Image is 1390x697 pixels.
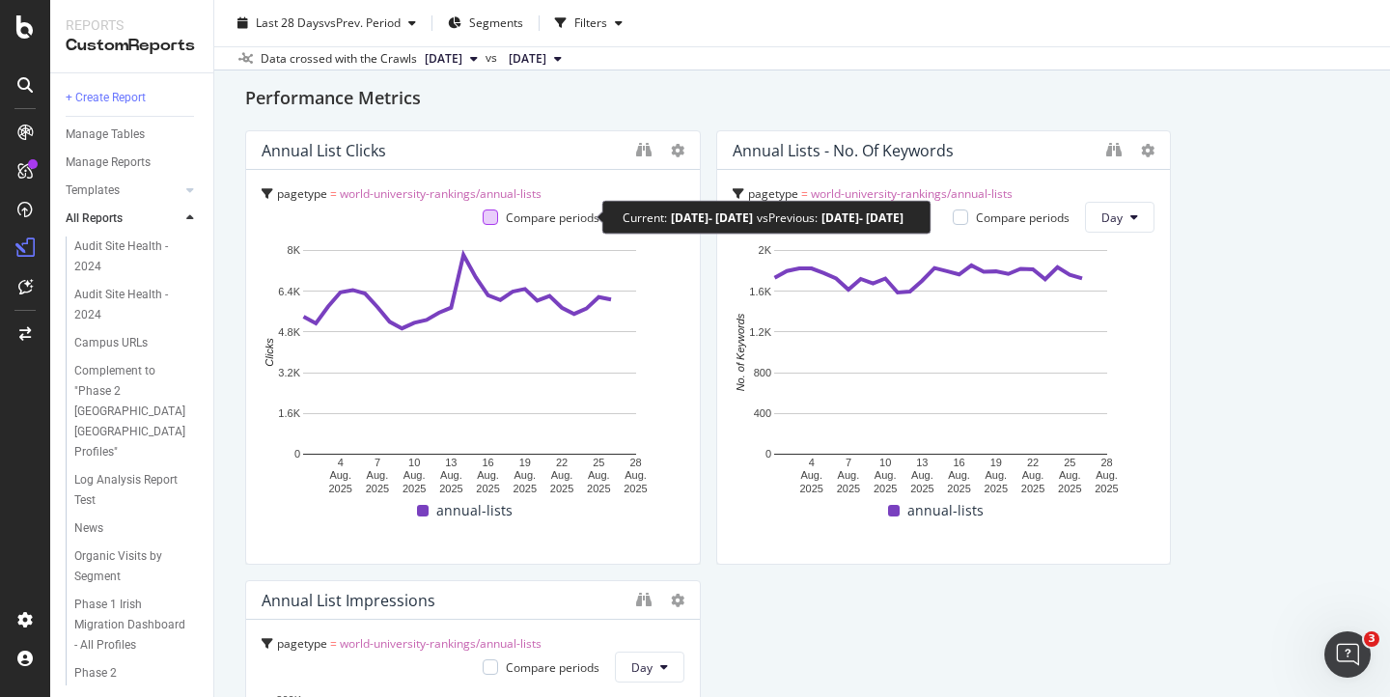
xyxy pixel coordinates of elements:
[593,457,604,468] text: 25
[66,35,198,57] div: CustomReports
[74,237,200,277] a: Audit Site Health - 2024
[1364,631,1379,647] span: 3
[74,595,191,655] div: Phase 1 Irish Migration Dashboard - All Profiles
[245,84,1359,115] div: Performance Metrics
[324,14,401,31] span: vs Prev. Period
[976,209,1070,226] div: Compare periods
[74,333,200,353] a: Campus URLs
[425,50,462,68] span: 2025 Aug. 26th
[947,483,970,494] text: 2025
[1095,483,1118,494] text: 2025
[262,240,678,496] svg: A chart.
[953,457,964,468] text: 16
[749,286,771,297] text: 1.6K
[733,240,1149,496] div: A chart.
[74,285,200,325] a: Audit Site Health - 2024
[66,209,181,229] a: All Reports
[801,185,808,202] span: =
[74,546,200,587] a: Organic Visits by Segment
[588,469,610,481] text: Aug.
[615,652,684,683] button: Day
[514,483,537,494] text: 2025
[66,125,145,145] div: Manage Tables
[436,499,513,522] span: annual-lists
[808,457,814,468] text: 4
[550,483,573,494] text: 2025
[403,469,426,481] text: Aug.
[910,483,933,494] text: 2025
[587,483,610,494] text: 2025
[1058,469,1080,481] text: Aug.
[874,469,896,481] text: Aug.
[74,595,200,655] a: Phase 1 Irish Migration Dashboard - All Profiles
[631,659,653,676] span: Day
[547,8,630,39] button: Filters
[501,47,570,70] button: [DATE]
[519,457,531,468] text: 19
[469,14,523,31] span: Segments
[879,457,891,468] text: 10
[66,153,151,173] div: Manage Reports
[66,181,120,201] div: Templates
[256,14,324,31] span: Last 28 Days
[574,14,607,31] div: Filters
[1058,483,1081,494] text: 2025
[1096,469,1118,481] text: Aug.
[506,209,599,226] div: Compare periods
[735,313,746,391] text: No. of Keywords
[66,15,198,35] div: Reports
[264,338,275,367] text: Clicks
[245,130,701,565] div: Annual List Clickspagetype = world-university-rankings/annual-listsCompare periodsDayA chart.annu...
[417,47,486,70] button: [DATE]
[278,326,300,338] text: 4.8K
[1106,142,1122,157] div: binoculars
[800,469,822,481] text: Aug.
[338,457,344,468] text: 4
[440,8,531,39] button: Segments
[375,457,380,468] text: 7
[288,244,301,256] text: 8K
[1100,457,1112,468] text: 28
[66,125,200,145] a: Manage Tables
[821,209,903,226] div: [DATE] - [DATE]
[262,591,435,610] div: Annual List Impressions
[66,209,123,229] div: All Reports
[278,407,300,419] text: 1.6K
[757,209,818,226] div: vs Previous :
[733,141,954,160] div: Annual Lists - No. Of Keywords
[629,457,641,468] text: 28
[340,185,542,202] span: world-university-rankings/annual-lists
[624,483,647,494] text: 2025
[636,592,652,607] div: binoculars
[764,448,770,460] text: 0
[330,635,337,652] span: =
[758,244,771,256] text: 2K
[74,285,182,325] div: Audit Site Health - 2024
[514,469,537,481] text: Aug.
[748,185,798,202] span: pagetype
[74,333,148,353] div: Campus URLs
[278,367,300,378] text: 3.2K
[985,469,1007,481] text: Aug.
[989,457,1001,468] text: 19
[749,326,771,338] text: 1.2K
[403,483,426,494] text: 2025
[66,88,200,108] a: + Create Report
[907,499,984,522] span: annual-lists
[74,518,200,539] a: News
[74,361,200,462] a: Complement to "Phase 2 [GEOGRAPHIC_DATA] [GEOGRAPHIC_DATA] Profiles"
[753,407,770,419] text: 400
[911,469,933,481] text: Aug.
[66,153,200,173] a: Manage Reports
[551,469,573,481] text: Aug.
[1085,202,1154,233] button: Day
[477,469,499,481] text: Aug.
[439,483,462,494] text: 2025
[623,209,667,226] div: Current:
[671,209,753,226] div: [DATE] - [DATE]
[74,518,103,539] div: News
[845,457,850,468] text: 7
[1026,457,1038,468] text: 22
[916,457,928,468] text: 13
